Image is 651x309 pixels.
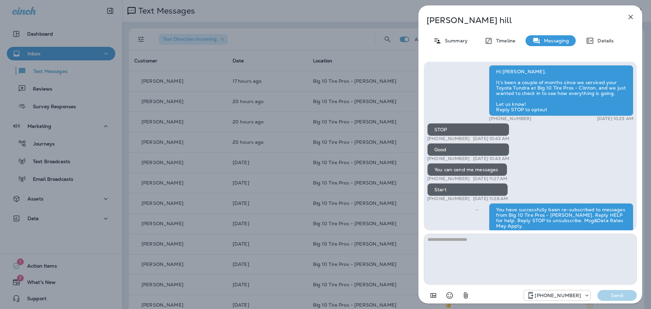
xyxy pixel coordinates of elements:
[427,16,612,25] p: [PERSON_NAME] hill
[427,176,470,181] p: [PHONE_NUMBER]
[473,176,507,181] p: [DATE] 11:27 AM
[427,163,507,176] div: You can send me messages
[473,196,508,201] p: [DATE] 11:28 AM
[475,206,479,212] span: Sent
[443,289,456,302] button: Select an emoji
[427,196,470,201] p: [PHONE_NUMBER]
[427,289,440,302] button: Add in a premade template
[594,38,614,43] p: Details
[441,38,468,43] p: Summary
[535,293,581,298] p: [PHONE_NUMBER]
[597,116,633,121] p: [DATE] 10:23 AM
[427,183,508,196] div: Start
[493,38,515,43] p: Timeline
[427,136,470,141] p: [PHONE_NUMBER]
[524,291,590,300] div: +1 (601) 808-4212
[427,143,509,156] div: Good
[427,156,470,161] p: [PHONE_NUMBER]
[489,203,633,232] div: You have successfully been re-subscribed to messages from Big 10 Tire Pros - [PERSON_NAME]. Reply...
[473,156,509,161] p: [DATE] 10:43 AM
[427,123,509,136] div: STOP
[489,65,633,116] div: Hi [PERSON_NAME], It’s been a couple of months since we serviced your Toyota Tundra at Big 10 Tir...
[540,38,569,43] p: Messaging
[489,116,531,121] p: [PHONE_NUMBER]
[473,136,509,141] p: [DATE] 10:43 AM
